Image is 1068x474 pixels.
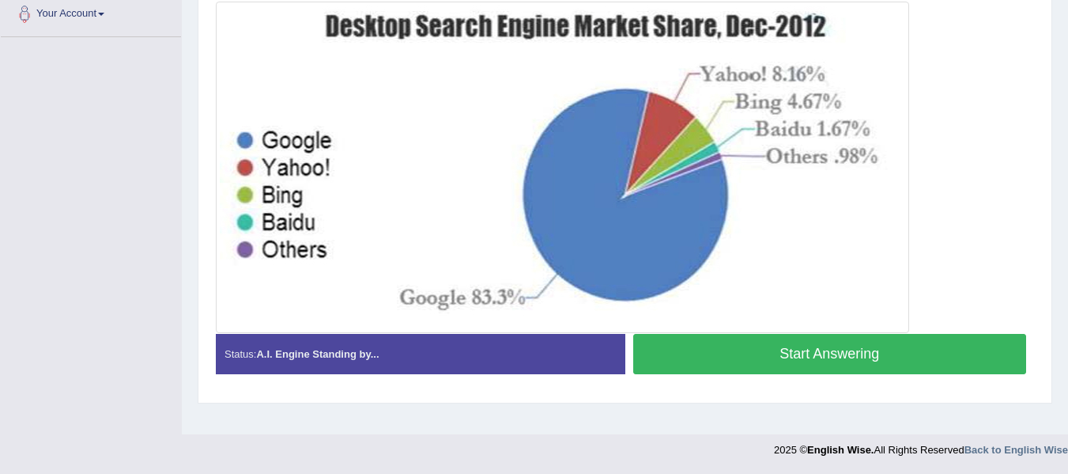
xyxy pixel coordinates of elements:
[774,434,1068,457] div: 2025 © All Rights Reserved
[256,348,379,360] strong: A.I. Engine Standing by...
[807,444,874,456] strong: English Wise.
[216,334,625,374] div: Status:
[964,444,1068,456] a: Back to English Wise
[633,334,1027,374] button: Start Answering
